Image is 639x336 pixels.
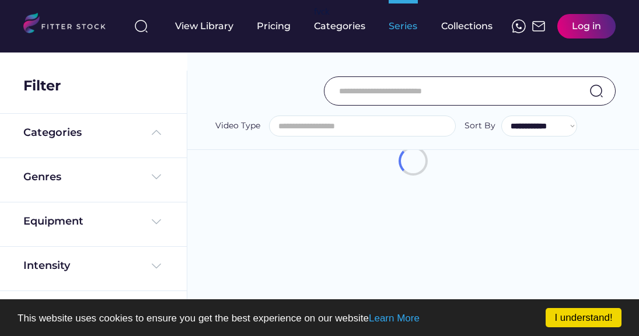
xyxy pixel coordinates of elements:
[134,19,148,33] img: search-normal%203.svg
[532,19,546,33] img: Frame%2051.svg
[369,313,420,324] a: Learn More
[23,258,70,273] div: Intensity
[149,215,163,229] img: Frame%20%284%29.svg
[465,120,495,132] div: Sort By
[149,170,163,184] img: Frame%20%284%29.svg
[257,20,291,33] div: Pricing
[512,19,526,33] img: meteor-icons_whatsapp%20%281%29.svg
[18,313,621,323] p: This website uses cookies to ensure you get the best experience on our website
[589,84,603,98] img: search-normal.svg
[572,20,601,33] div: Log in
[23,125,82,140] div: Categories
[23,76,61,96] div: Filter
[23,214,83,229] div: Equipment
[175,20,233,33] div: View Library
[314,20,365,33] div: Categories
[314,6,329,17] div: fvck
[389,20,418,33] div: Series
[149,125,163,139] img: Frame%20%285%29.svg
[215,120,260,132] div: Video Type
[23,170,61,184] div: Genres
[546,308,621,327] a: I understand!
[149,259,163,273] img: Frame%20%284%29.svg
[441,20,493,33] div: Collections
[23,13,116,37] img: LOGO.svg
